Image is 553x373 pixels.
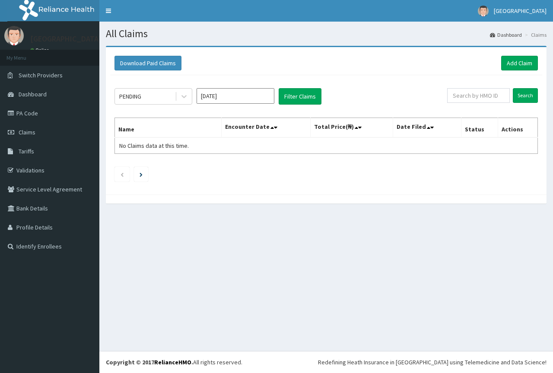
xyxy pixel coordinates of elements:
span: No Claims data at this time. [119,142,189,150]
strong: Copyright © 2017 . [106,358,193,366]
h1: All Claims [106,28,547,39]
span: [GEOGRAPHIC_DATA] [494,7,547,15]
input: Search by HMO ID [447,88,510,103]
p: [GEOGRAPHIC_DATA] [30,35,102,43]
button: Download Paid Claims [114,56,181,70]
span: Tariffs [19,147,34,155]
span: Dashboard [19,90,47,98]
li: Claims [523,31,547,38]
input: Select Month and Year [197,88,274,104]
th: Name [115,118,222,138]
th: Date Filed [393,118,461,138]
input: Search [513,88,538,103]
div: PENDING [119,92,141,101]
span: Claims [19,128,35,136]
a: Dashboard [490,31,522,38]
button: Filter Claims [279,88,321,105]
th: Encounter Date [221,118,310,138]
span: Switch Providers [19,71,63,79]
img: User Image [478,6,489,16]
a: Online [30,47,51,53]
footer: All rights reserved. [99,351,553,373]
a: Add Claim [501,56,538,70]
th: Status [461,118,498,138]
a: RelianceHMO [154,358,191,366]
img: User Image [4,26,24,45]
a: Previous page [120,170,124,178]
th: Total Price(₦) [310,118,393,138]
a: Next page [140,170,143,178]
th: Actions [498,118,537,138]
div: Redefining Heath Insurance in [GEOGRAPHIC_DATA] using Telemedicine and Data Science! [318,358,547,367]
